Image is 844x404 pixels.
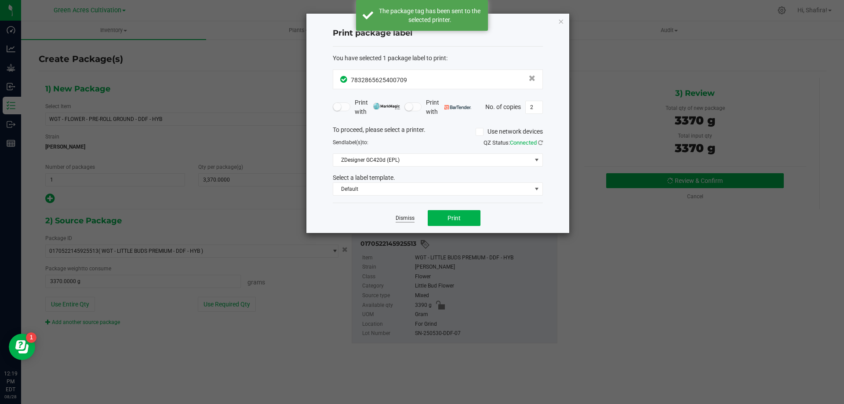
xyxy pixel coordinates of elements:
[378,7,481,24] div: The package tag has been sent to the selected printer.
[345,139,362,146] span: label(s)
[26,332,36,343] iframe: Resource center unread badge
[373,103,400,109] img: mark_magic_cybra.png
[333,54,543,63] div: :
[444,105,471,109] img: bartender.png
[326,125,549,138] div: To proceed, please select a printer.
[9,334,35,360] iframe: Resource center
[396,215,415,222] a: Dismiss
[484,139,543,146] span: QZ Status:
[428,210,480,226] button: Print
[333,28,543,39] h4: Print package label
[355,98,400,116] span: Print with
[326,173,549,182] div: Select a label template.
[333,154,531,166] span: ZDesigner GC420d (EPL)
[476,127,543,136] label: Use network devices
[447,215,461,222] span: Print
[340,75,349,84] span: In Sync
[333,55,446,62] span: You have selected 1 package label to print
[351,76,407,84] span: 7832865625400709
[333,139,368,146] span: Send to:
[485,103,521,110] span: No. of copies
[333,183,531,195] span: Default
[426,98,471,116] span: Print with
[510,139,537,146] span: Connected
